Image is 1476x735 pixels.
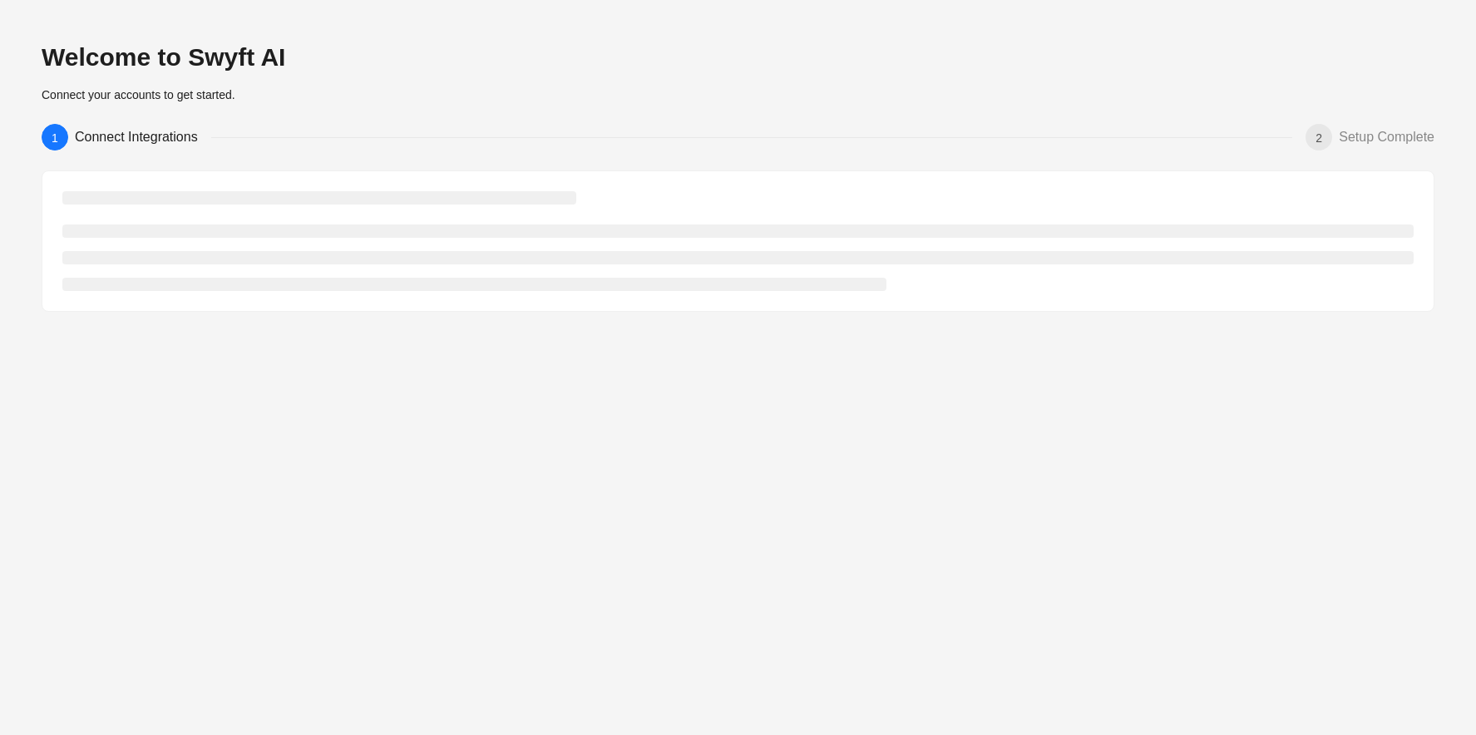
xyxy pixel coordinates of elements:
h2: Welcome to Swyft AI [42,42,1434,73]
span: 2 [1316,131,1322,145]
div: Connect Integrations [75,124,211,150]
span: Connect your accounts to get started. [42,88,235,101]
div: Setup Complete [1339,124,1434,150]
span: 1 [52,131,58,145]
